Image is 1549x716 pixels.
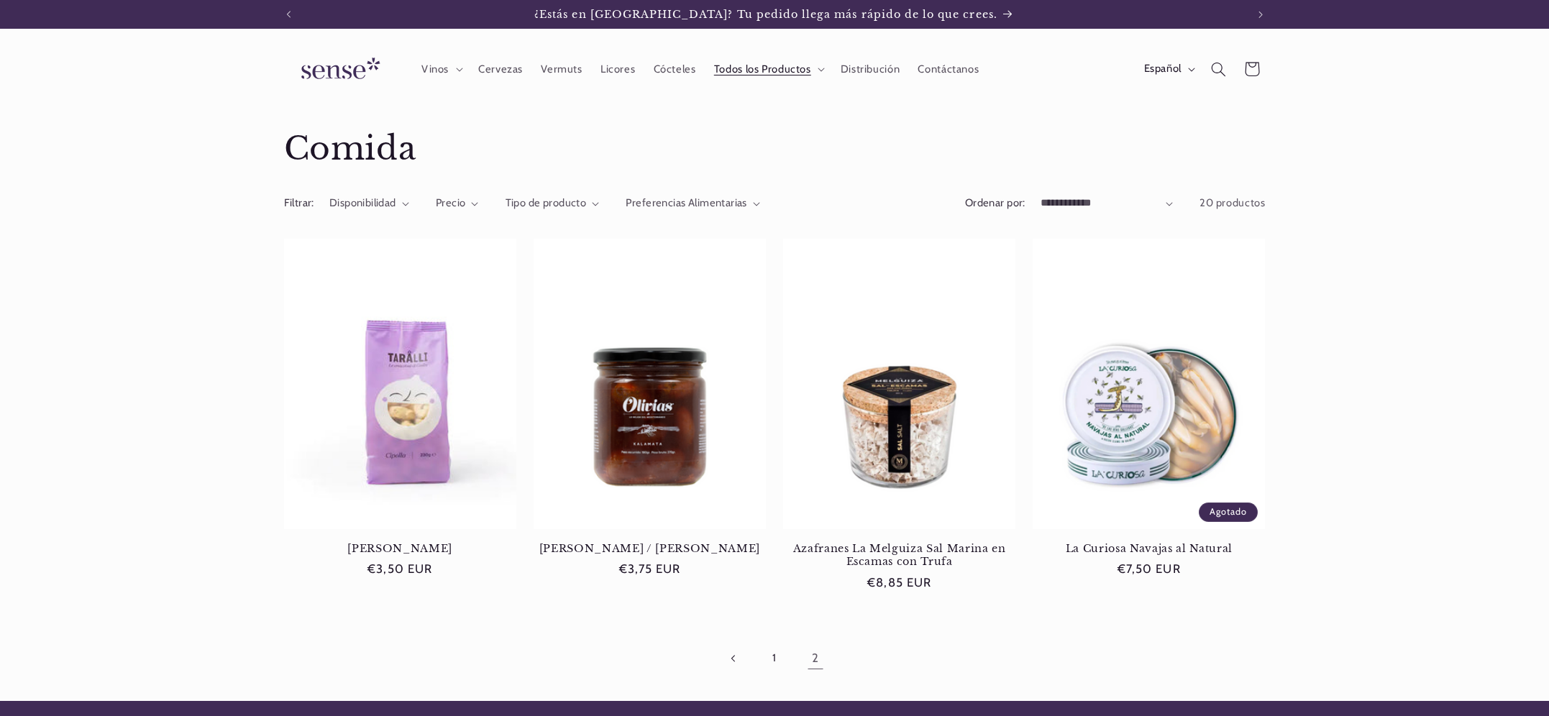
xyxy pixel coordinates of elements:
summary: Tipo de producto (0 seleccionado) [506,196,600,211]
summary: Precio [436,196,479,211]
button: Español [1135,55,1202,83]
nav: Paginación [284,642,1266,675]
span: Vinos [421,63,449,76]
summary: Todos los Productos [705,53,831,85]
a: Licores [591,53,644,85]
span: Disponibilidad [329,196,396,209]
a: Página 2 [799,642,832,675]
summary: Vinos [412,53,469,85]
span: Cócteles [654,63,696,76]
a: [PERSON_NAME] [284,542,516,555]
span: Todos los Productos [714,63,811,76]
span: Preferencias Alimentarias [626,196,747,209]
summary: Preferencias Alimentarias (0 seleccionado) [626,196,760,211]
span: Licores [600,63,635,76]
span: 20 productos [1200,196,1266,209]
span: ¿Estás en [GEOGRAPHIC_DATA]? Tu pedido llega más rápido de lo que crees. [534,8,997,21]
label: Ordenar por: [965,196,1025,209]
span: Contáctanos [918,63,979,76]
span: Español [1144,61,1182,77]
a: Pagina anterior [717,642,750,675]
img: Sense [284,49,392,90]
a: Distribución [831,53,909,85]
span: Cervezas [478,63,523,76]
a: Sense [278,43,398,96]
a: La Curiosa Navajas al Natural [1033,542,1265,555]
summary: Búsqueda [1202,52,1235,86]
span: Tipo de producto [506,196,587,209]
a: Contáctanos [909,53,988,85]
span: Precio [436,196,466,209]
h2: Filtrar: [284,196,314,211]
span: Distribución [841,63,900,76]
h1: Comida [284,129,1266,170]
a: Azafranes La Melguiza Sal Marina en Escamas con Trufa [783,542,1015,569]
span: Vermuts [541,63,582,76]
summary: Disponibilidad (0 seleccionado) [329,196,409,211]
a: [PERSON_NAME] / [PERSON_NAME] [534,542,766,555]
a: Cervezas [469,53,531,85]
a: Página 1 [758,642,791,675]
a: Cócteles [644,53,705,85]
a: Vermuts [532,53,592,85]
